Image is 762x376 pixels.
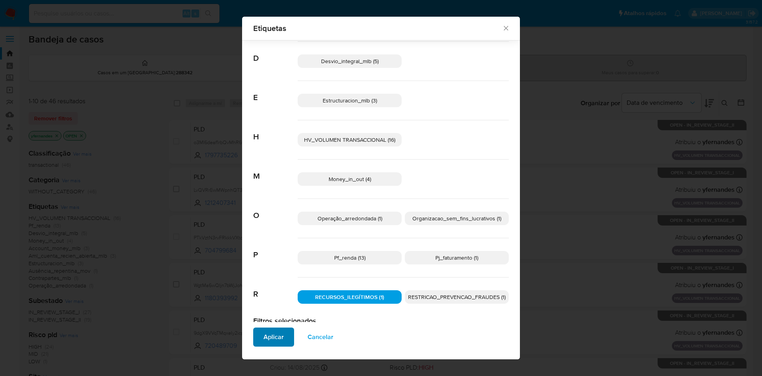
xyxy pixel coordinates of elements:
[323,96,377,104] span: Estructuracion_mlb (3)
[298,94,402,107] div: Estructuracion_mlb (3)
[405,290,509,304] div: RESTRICAO_PREVENCAO_FRAUDES (1)
[308,328,333,346] span: Cancelar
[253,278,298,299] span: R
[317,214,382,222] span: Operação_arredondada (1)
[502,24,509,31] button: Fechar
[321,57,379,65] span: Desvio_integral_mlb (5)
[264,328,284,346] span: Aplicar
[298,172,402,186] div: Money_in_out (4)
[297,328,344,347] button: Cancelar
[329,175,371,183] span: Money_in_out (4)
[435,254,478,262] span: Pj_faturamento (1)
[253,160,298,181] span: M
[253,120,298,142] span: H
[253,42,298,63] span: D
[298,133,402,147] div: HV_VOLUMEN TRANSACCIONAL (16)
[298,290,402,304] div: RECURSOS_ILEGÍTIMOS (1)
[304,136,395,144] span: HV_VOLUMEN TRANSACCIONAL (16)
[253,328,294,347] button: Aplicar
[412,214,501,222] span: Organizacao_sem_fins_lucrativos (1)
[405,212,509,225] div: Organizacao_sem_fins_lucrativos (1)
[298,251,402,264] div: Pf_renda (13)
[298,54,402,68] div: Desvio_integral_mlb (5)
[253,199,298,220] span: O
[253,238,298,260] span: P
[408,293,506,301] span: RESTRICAO_PREVENCAO_FRAUDES (1)
[253,81,298,102] span: E
[253,24,502,32] span: Etiquetas
[334,254,366,262] span: Pf_renda (13)
[315,293,384,301] span: RECURSOS_ILEGÍTIMOS (1)
[298,212,402,225] div: Operação_arredondada (1)
[405,251,509,264] div: Pj_faturamento (1)
[253,316,509,325] h2: Filtros selecionados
